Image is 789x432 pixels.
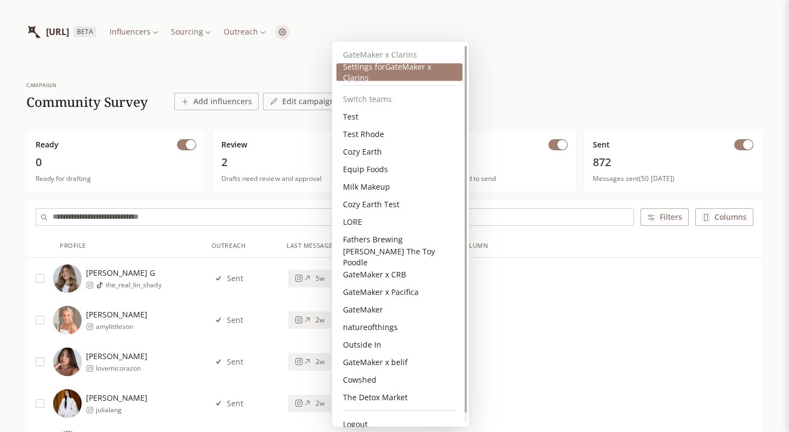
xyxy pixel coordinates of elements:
div: Cozy Earth Test [336,196,462,213]
div: [PERSON_NAME] The Toy Poodle [336,248,462,266]
div: Fathers Brewing [336,231,462,248]
div: GateMaker x Clarins [336,46,462,64]
div: Outside In [336,336,462,354]
div: GateMaker x CRB [336,266,462,283]
div: Equip Foods [336,161,462,178]
div: LORE [336,213,462,231]
div: The Detox Market [336,389,462,406]
div: Cozy Earth [336,143,462,161]
div: Switch teams [336,90,462,108]
div: Milk Makeup [336,178,462,196]
div: Cowshed [336,371,462,389]
div: Settings for GateMaker x Clarins [336,64,462,81]
div: GateMaker x belif [336,354,462,371]
div: GateMaker x Pacifica [336,283,462,301]
div: Test Rhode [336,126,462,143]
div: GateMaker [336,301,462,319]
div: natureofthings [336,319,462,336]
div: Test [336,108,462,126]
